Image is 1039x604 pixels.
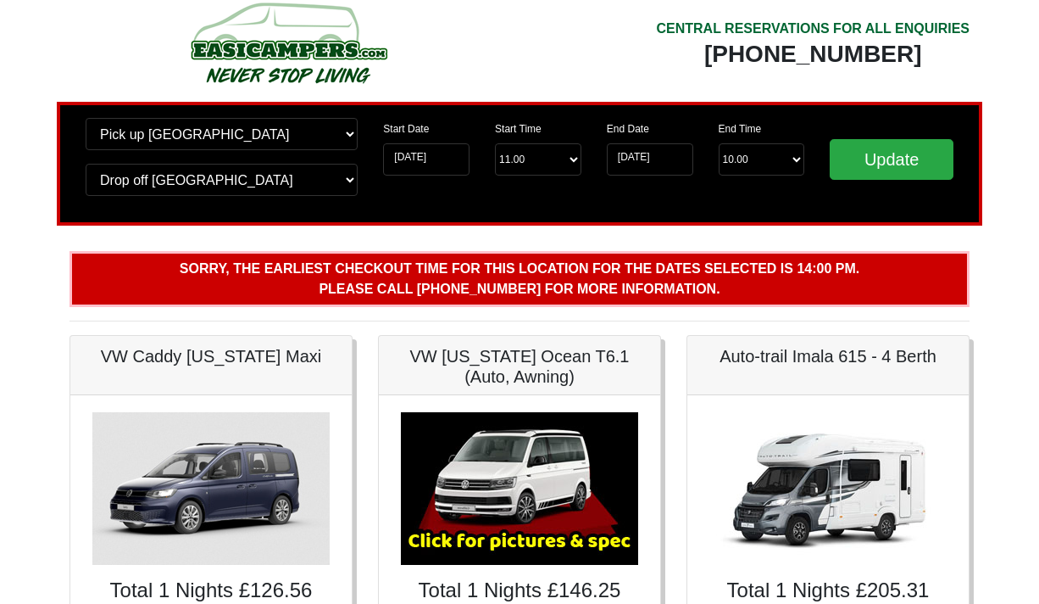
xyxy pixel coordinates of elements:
[495,121,542,137] label: Start Time
[656,39,970,70] div: [PHONE_NUMBER]
[383,143,469,176] input: Start Date
[709,412,947,565] img: Auto-trail Imala 615 - 4 Berth
[704,346,952,366] h5: Auto-trail Imala 615 - 4 Berth
[704,579,952,603] h4: Total 1 Nights £205.31
[830,139,953,180] input: Update
[401,412,638,565] img: VW California Ocean T6.1 (Auto, Awning)
[607,121,649,137] label: End Date
[92,412,330,565] img: VW Caddy California Maxi
[87,579,335,603] h4: Total 1 Nights £126.56
[87,346,335,366] h5: VW Caddy [US_STATE] Maxi
[719,121,762,137] label: End Time
[383,121,429,137] label: Start Date
[396,346,643,387] h5: VW [US_STATE] Ocean T6.1 (Auto, Awning)
[656,19,970,39] div: CENTRAL RESERVATIONS FOR ALL ENQUIRIES
[396,579,643,603] h4: Total 1 Nights £146.25
[607,143,693,176] input: Return Date
[180,261,859,296] b: Sorry, the earliest checkout time for this location for the dates selected is 14:00 pm. Please ca...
